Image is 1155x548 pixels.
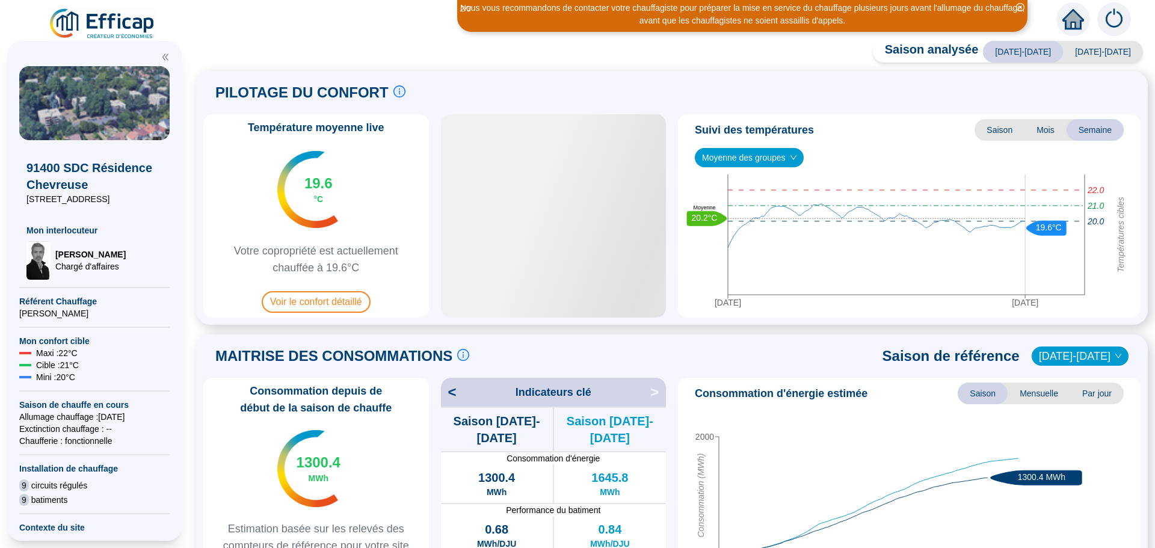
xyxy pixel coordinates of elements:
span: home [1062,8,1084,30]
tspan: 20.0 [1087,217,1104,226]
span: Semaine [1067,119,1124,141]
span: MWh [487,486,507,498]
img: efficap energie logo [48,7,157,41]
img: indicateur températures [277,151,338,228]
span: Maxi : 22 °C [36,347,78,359]
span: Saison de chauffe en cours [19,399,170,411]
span: info-circle [393,85,405,97]
div: Nous vous recommandons de contacter votre chauffagiste pour préparer la mise en service du chauff... [459,2,1026,27]
span: Saison de référence [882,346,1020,366]
tspan: Consommation (MWh) [696,454,706,538]
span: Moyenne des groupes [702,149,796,167]
tspan: Températures cibles [1116,197,1126,272]
span: Mini : 20 °C [36,371,75,383]
span: double-left [161,53,170,61]
span: Mon interlocuteur [26,224,162,236]
span: 9 [19,479,29,491]
text: 20.2°C [692,213,718,223]
span: °C [313,193,323,205]
span: 0.84 [598,521,621,538]
span: [STREET_ADDRESS] [26,193,162,205]
span: Consommation d'énergie estimée [695,385,867,402]
tspan: [DATE] [1012,298,1038,307]
span: circuits régulés [31,479,87,491]
tspan: 2000 [695,432,714,442]
span: Cible : 21 °C [36,359,79,371]
span: PILOTAGE DU CONFORT [215,83,389,102]
span: down [790,154,797,161]
span: Saison [DATE]-[DATE] [441,413,553,446]
span: Mon confort cible [19,335,170,347]
span: Saison [975,119,1024,141]
span: Chaufferie : fonctionnelle [19,435,170,447]
tspan: 21.0 [1087,201,1104,211]
span: 0.68 [485,521,508,538]
span: > [650,383,666,402]
span: 19.6 [304,174,333,193]
span: Exctinction chauffage : -- [19,423,170,435]
span: Installation de chauffage [19,463,170,475]
text: Moyenne [693,205,715,211]
span: < [441,383,457,402]
span: Par jour [1070,383,1124,404]
span: Saison [958,383,1008,404]
span: 1300.4 [297,453,340,472]
span: 1645.8 [591,469,628,486]
span: Consommation d'énergie [441,452,667,464]
span: Saison [DATE]-[DATE] [554,413,666,446]
span: [PERSON_NAME] [19,307,170,319]
span: Chargé d'affaires [55,260,126,272]
text: 1300.4 MWh [1018,472,1065,482]
span: close-circle [1016,3,1024,11]
img: Chargé d'affaires [26,241,51,280]
span: Allumage chauffage : [DATE] [19,411,170,423]
span: [DATE]-[DATE] [1063,41,1143,63]
span: batiments [31,494,68,506]
span: Performance du batiment [441,504,667,516]
tspan: [DATE] [715,298,741,307]
span: [PERSON_NAME] [55,248,126,260]
tspan: 22.0 [1087,185,1104,195]
span: MWh [600,486,620,498]
img: indicateur températures [277,430,338,507]
span: Mois [1024,119,1067,141]
span: Saison analysée [873,41,979,63]
span: Référent Chauffage [19,295,170,307]
i: 2 / 3 [460,4,471,13]
span: 9 [19,494,29,506]
span: [DATE]-[DATE] [983,41,1063,63]
span: MAITRISE DES CONSOMMATIONS [215,346,452,366]
span: down [1115,353,1122,360]
span: Consommation depuis de début de la saison de chauffe [208,383,424,416]
span: Température moyenne live [241,119,392,136]
span: MWh [309,472,328,484]
span: 2022-2023 [1039,347,1121,365]
span: Votre copropriété est actuellement chauffée à 19.6°C [208,242,424,276]
text: 19.6°C [1036,223,1062,232]
span: Voir le confort détaillé [262,291,371,313]
span: 91400 SDC Résidence Chevreuse [26,159,162,193]
span: Suivi des températures [695,122,814,138]
span: Contexte du site [19,522,170,534]
span: info-circle [457,349,469,361]
img: alerts [1097,2,1131,36]
span: Indicateurs clé [516,384,591,401]
span: Mensuelle [1008,383,1070,404]
span: 1300.4 [478,469,515,486]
